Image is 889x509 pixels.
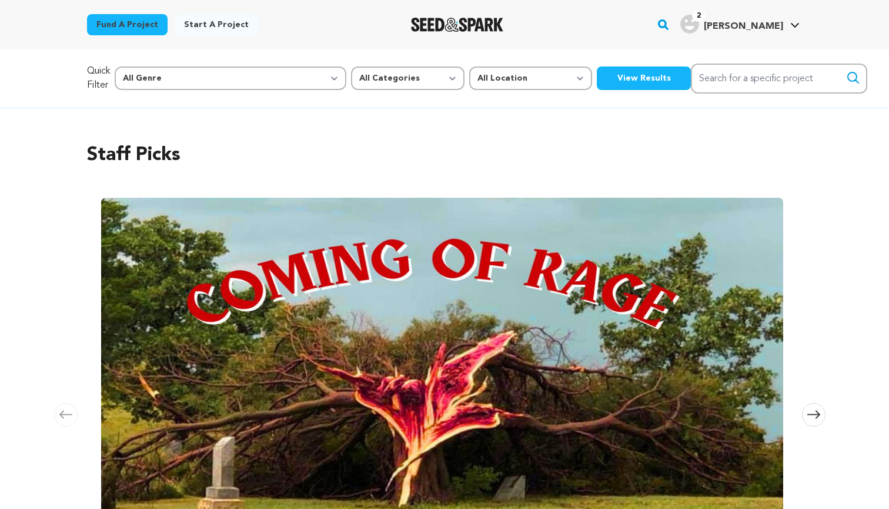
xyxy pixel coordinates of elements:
[691,64,867,94] input: Search for a specific project
[692,10,706,22] span: 2
[597,66,691,90] button: View Results
[411,18,503,32] img: Seed&Spark Logo Dark Mode
[411,18,503,32] a: Seed&Spark Homepage
[87,141,802,169] h2: Staff Picks
[175,14,258,35] a: Start a project
[678,12,802,34] a: Fleming F.'s Profile
[680,15,783,34] div: Fleming F.'s Profile
[678,12,802,37] span: Fleming F.'s Profile
[87,64,110,92] p: Quick Filter
[680,15,699,34] img: user.png
[87,14,168,35] a: Fund a project
[704,22,783,31] span: [PERSON_NAME]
